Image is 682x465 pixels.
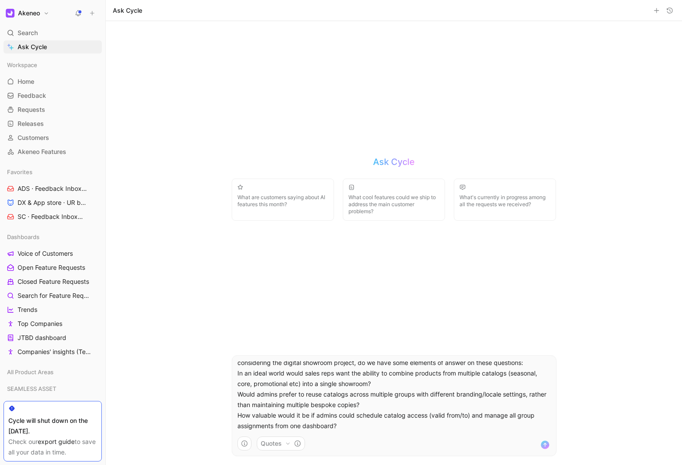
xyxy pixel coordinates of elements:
div: APPS PLATFORM [4,399,102,412]
a: Voice of Customers [4,247,102,260]
button: What are customers saying about AI features this month? [232,179,334,221]
span: SEAMLESS ASSET [7,384,56,393]
div: Cycle will shut down on the [DATE]. [8,415,97,436]
div: All Product Areas [4,365,102,379]
span: Open Feature Requests [18,263,85,272]
button: AkeneoAkeneo [4,7,51,19]
div: DashboardsVoice of CustomersOpen Feature RequestsClosed Feature RequestsSearch for Feature Reques... [4,230,102,358]
span: JTBD dashboard [18,333,66,342]
h2: Ask Cycle [373,156,415,168]
span: Akeneo Features [18,147,66,156]
a: Customers [4,131,102,144]
a: Feedback [4,89,102,102]
span: Ask Cycle [18,42,47,52]
div: SEAMLESS ASSET [4,382,102,395]
a: Companies' insights (Test [PERSON_NAME]) [4,345,102,358]
div: Dashboards [4,230,102,243]
span: Companies' insights (Test [PERSON_NAME]) [18,347,93,356]
a: Top Companies [4,317,102,330]
a: Akeneo Features [4,145,102,158]
button: What cool features could we ship to address the main customer problems? [343,179,445,221]
span: ADS · Feedback Inbox [18,184,87,193]
span: All Product Areas [7,368,54,376]
a: Search for Feature Requests [4,289,102,302]
span: Customers [18,133,49,142]
a: Ask Cycle [4,40,102,54]
button: Quotes [257,436,305,451]
div: Check our to save all your data in time. [8,436,97,458]
div: Search [4,26,102,39]
a: Trends [4,303,102,316]
h1: Ask Cycle [113,6,142,15]
button: What's currently in progress among all the requests we received? [454,179,556,221]
img: Akeneo [6,9,14,18]
div: SEAMLESS ASSET [4,382,102,398]
span: Feedback [18,91,46,100]
span: Search for Feature Requests [18,291,90,300]
a: JTBD dashboard [4,331,102,344]
span: Closed Feature Requests [18,277,89,286]
span: What's currently in progress among all the requests we received? [459,194,550,208]
span: Dashboards [7,232,39,241]
a: Closed Feature Requests [4,275,102,288]
span: What are customers saying about AI features this month? [237,194,328,208]
a: Open Feature Requests [4,261,102,274]
div: Favorites [4,165,102,179]
a: Requests [4,103,102,116]
a: Home [4,75,102,88]
a: Releases [4,117,102,130]
span: Home [18,77,34,86]
div: Workspace [4,58,102,72]
span: Releases [18,119,44,128]
a: ADS · Feedback InboxDIGITAL SHOWROOM [4,182,102,195]
a: SC · Feedback InboxSHARED CATALOGS [4,210,102,223]
span: Trends [18,305,37,314]
span: What cool features could we ship to address the main customer problems? [348,194,439,215]
div: All Product Areas [4,365,102,381]
span: DX & App store · UR by project [18,198,88,207]
div: APPS PLATFORM [4,399,102,415]
span: Search [18,28,38,38]
span: Requests [18,105,45,114]
span: Voice of Customers [18,249,73,258]
span: Favorites [7,168,32,176]
span: Top Companies [18,319,62,328]
a: DX & App store · UR by project [4,196,102,209]
span: SC · Feedback Inbox [18,212,86,222]
span: Workspace [7,61,37,69]
a: export guide [38,438,75,445]
h1: Akeneo [18,9,40,17]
